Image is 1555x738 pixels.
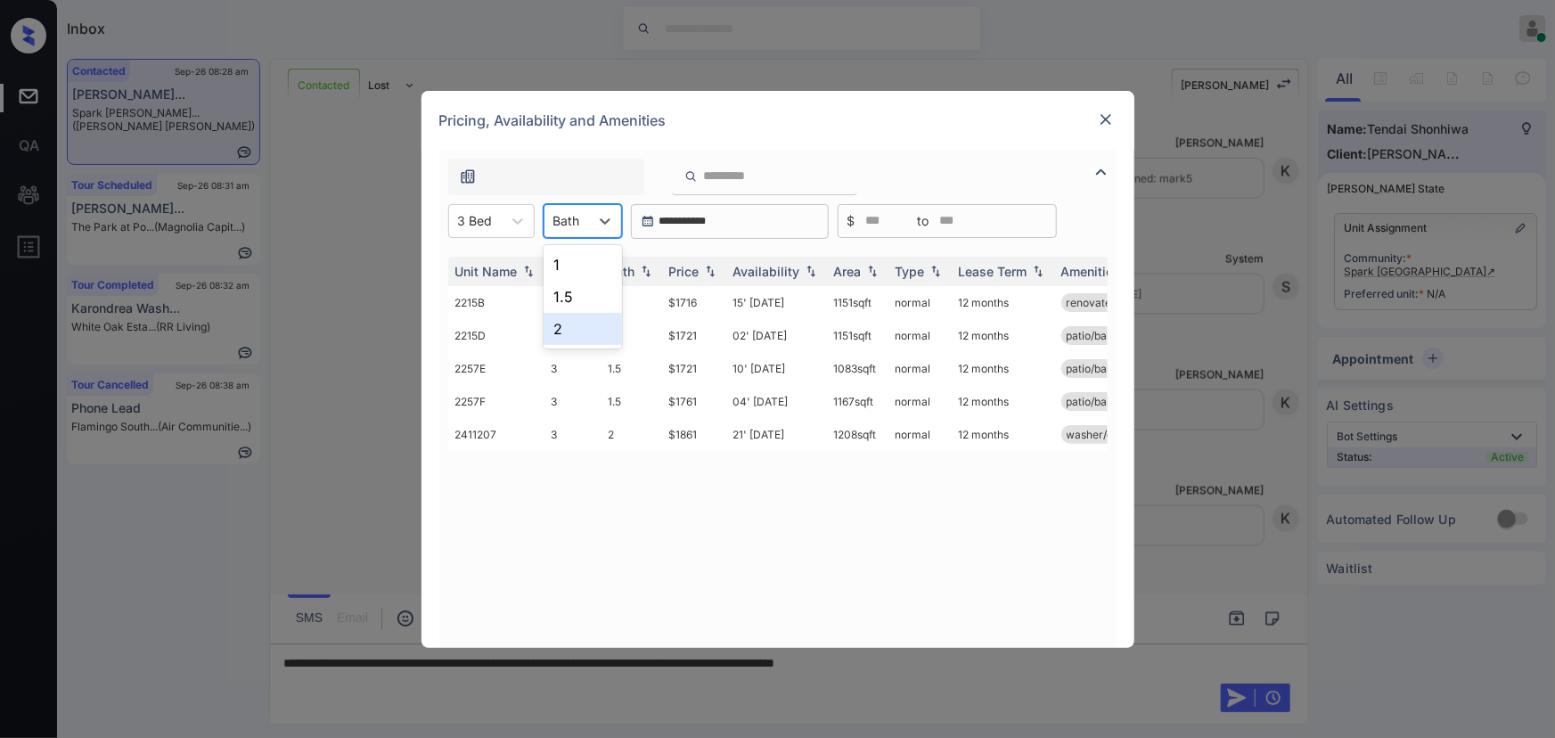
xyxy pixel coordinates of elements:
[520,265,537,277] img: sorting
[952,418,1054,451] td: 12 months
[1061,264,1121,279] div: Amenities
[1029,265,1047,277] img: sorting
[662,286,726,319] td: $1716
[827,418,888,451] td: 1208 sqft
[602,286,662,319] td: 1
[726,418,827,451] td: 21' [DATE]
[827,319,888,352] td: 1151 sqft
[1067,395,1135,408] span: patio/balcony
[733,264,800,279] div: Availability
[726,385,827,418] td: 04' [DATE]
[802,265,820,277] img: sorting
[701,265,719,277] img: sorting
[544,352,602,385] td: 3
[669,264,700,279] div: Price
[609,264,635,279] div: Bath
[448,286,544,319] td: 2215B
[544,418,602,451] td: 3
[952,286,1054,319] td: 12 months
[952,319,1054,352] td: 12 months
[834,264,862,279] div: Area
[544,385,602,418] td: 3
[448,385,544,418] td: 2257F
[726,286,827,319] td: 15' [DATE]
[544,281,622,313] div: 1.5
[888,319,952,352] td: normal
[544,249,622,281] div: 1
[1067,296,1118,309] span: renovated
[662,418,726,451] td: $1861
[421,91,1134,150] div: Pricing, Availability and Amenities
[726,319,827,352] td: 02' [DATE]
[888,385,952,418] td: normal
[602,352,662,385] td: 1.5
[448,352,544,385] td: 2257E
[684,168,698,184] img: icon-zuma
[544,313,622,345] div: 2
[888,286,952,319] td: normal
[959,264,1027,279] div: Lease Term
[896,264,925,279] div: Type
[952,385,1054,418] td: 12 months
[448,319,544,352] td: 2215D
[602,418,662,451] td: 2
[602,385,662,418] td: 1.5
[1067,428,1135,441] span: washer/dryer
[637,265,655,277] img: sorting
[827,385,888,418] td: 1167 sqft
[863,265,881,277] img: sorting
[455,264,518,279] div: Unit Name
[888,352,952,385] td: normal
[662,385,726,418] td: $1761
[1067,329,1135,342] span: patio/balcony
[827,352,888,385] td: 1083 sqft
[927,265,945,277] img: sorting
[1067,362,1135,375] span: patio/balcony
[918,211,929,231] span: to
[1097,111,1115,128] img: close
[602,319,662,352] td: 1
[1091,161,1112,183] img: icon-zuma
[888,418,952,451] td: normal
[827,286,888,319] td: 1151 sqft
[662,352,726,385] td: $1721
[952,352,1054,385] td: 12 months
[448,418,544,451] td: 2411207
[726,352,827,385] td: 10' [DATE]
[662,319,726,352] td: $1721
[459,168,477,185] img: icon-zuma
[847,211,855,231] span: $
